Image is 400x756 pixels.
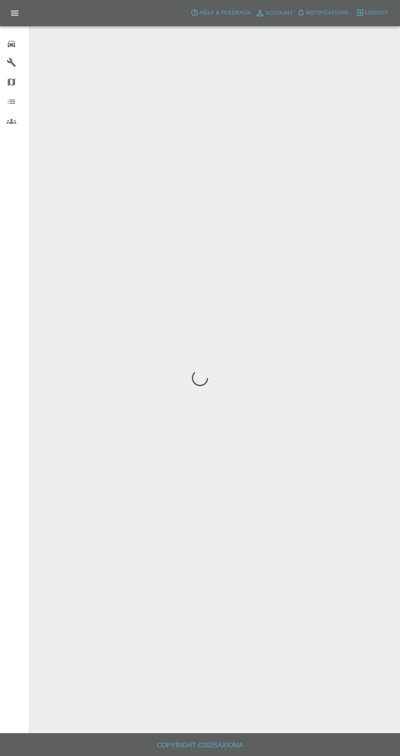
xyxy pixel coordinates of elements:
[5,3,24,23] button: Open drawer
[253,7,295,20] a: Account
[7,740,393,751] h6: Copyright © 2025 Axioma
[365,8,388,18] span: Logout
[200,8,251,18] span: Help & Feedback
[266,9,293,18] span: Account
[354,7,390,19] button: Logout
[306,8,349,18] span: Notifications
[189,7,253,19] button: Help & Feedback
[295,7,351,19] button: Notifications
